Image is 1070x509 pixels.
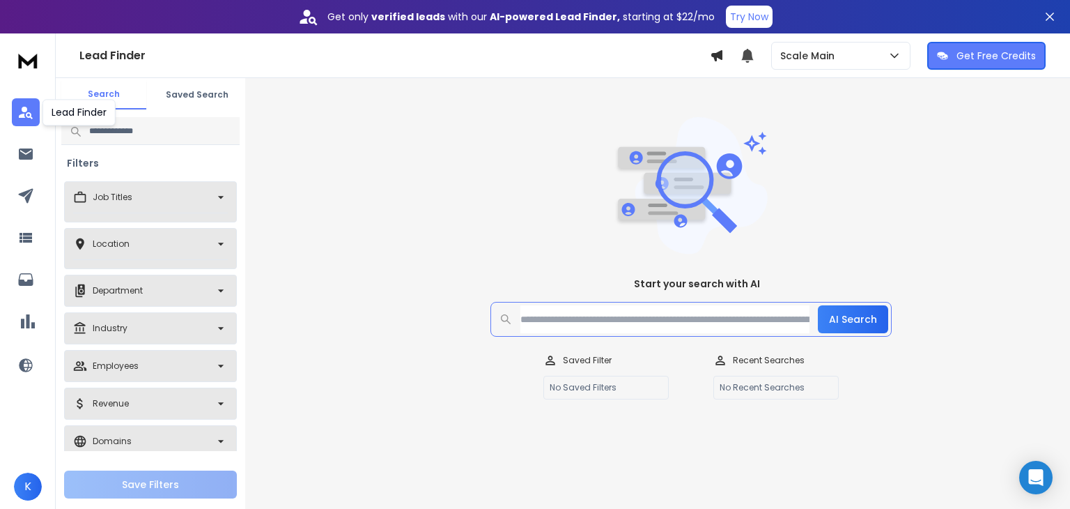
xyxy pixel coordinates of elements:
p: Try Now [730,10,768,24]
strong: AI-powered Lead Finder, [490,10,620,24]
button: AI Search [818,305,888,333]
p: Employees [93,360,139,372]
p: No Recent Searches [713,376,839,400]
p: Saved Filter [563,355,612,366]
p: Revenue [93,398,129,409]
div: Open Intercom Messenger [1019,461,1053,494]
p: No Saved Filters [543,376,669,400]
div: Lead Finder [42,99,116,126]
p: Scale Main [780,49,840,63]
h1: Start your search with AI [634,277,760,291]
button: K [14,473,42,501]
p: Recent Searches [733,355,805,366]
strong: verified leads [371,10,445,24]
p: Department [93,285,143,296]
p: Get Free Credits [956,49,1036,63]
button: Saved Search [155,81,240,109]
img: logo [14,47,42,73]
h3: Filters [61,156,104,170]
button: Get Free Credits [927,42,1046,70]
h1: Lead Finder [79,47,710,64]
p: Industry [93,323,127,334]
button: Try Now [726,6,773,28]
p: Job Titles [93,192,132,203]
p: Get only with our starting at $22/mo [327,10,715,24]
button: Search [61,80,146,109]
p: Location [93,238,130,250]
p: Domains [93,436,132,447]
img: image [614,117,768,254]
